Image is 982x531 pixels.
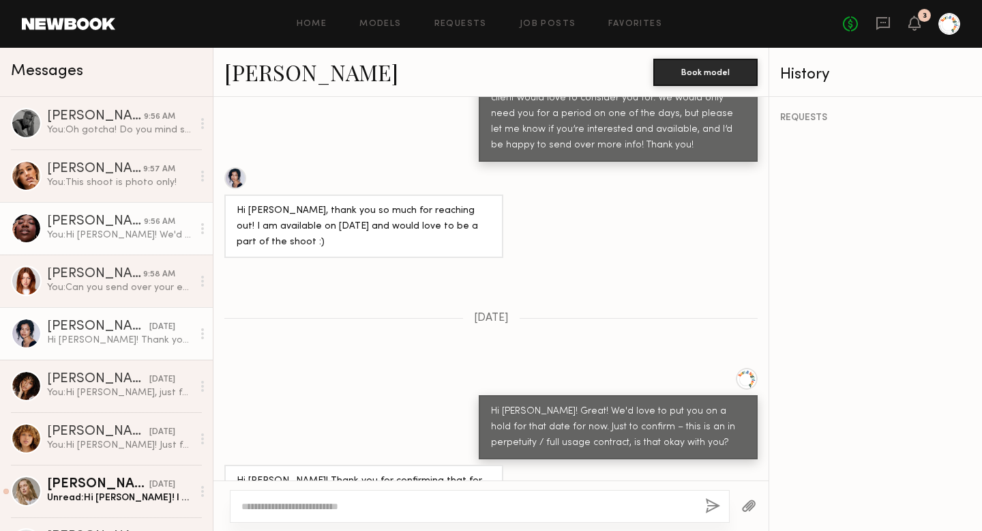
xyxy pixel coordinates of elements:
[47,281,192,294] div: You: Can you send over your email so we can add you to our call sheet?
[47,425,149,439] div: [PERSON_NAME]
[608,20,662,29] a: Favorites
[224,57,398,87] a: [PERSON_NAME]
[143,268,175,281] div: 9:58 AM
[149,373,175,386] div: [DATE]
[149,426,175,439] div: [DATE]
[47,215,144,229] div: [PERSON_NAME]
[237,203,491,250] div: Hi [PERSON_NAME], thank you so much for reaching out! I am available on [DATE] and would love to ...
[47,229,192,242] div: You: Hi [PERSON_NAME]! We'd be able to match your rate of $150/hr and it would be for no more tha...
[47,334,192,347] div: Hi [PERSON_NAME]! Thank you for confirming that for me, that's okay with me.
[653,59,758,86] button: Book model
[149,321,175,334] div: [DATE]
[434,20,487,29] a: Requests
[47,110,144,124] div: [PERSON_NAME]
[47,124,192,137] div: You: Oh gotcha! Do you mind sending over a photo of what your hair currently looks like?
[780,113,971,123] div: REQUESTS
[47,439,192,452] div: You: Hi [PERSON_NAME]! Just following up here! Let me know if you're interested, thank you!
[47,162,143,176] div: [PERSON_NAME]
[144,216,175,229] div: 9:56 AM
[11,63,83,79] span: Messages
[144,111,175,124] div: 9:56 AM
[491,404,745,451] div: Hi [PERSON_NAME]! Great! We'd love to put you on a hold for that date for now. Just to confirm – ...
[653,66,758,77] a: Book model
[237,474,491,505] div: Hi [PERSON_NAME]! Thank you for confirming that for me, that's okay with me.
[359,20,401,29] a: Models
[149,478,175,491] div: [DATE]
[47,176,192,189] div: You: This shoot is photo only!
[47,373,149,386] div: [PERSON_NAME]
[47,268,143,281] div: [PERSON_NAME]
[297,20,327,29] a: Home
[520,20,576,29] a: Job Posts
[780,67,971,83] div: History
[47,386,192,399] div: You: Hi [PERSON_NAME], just following up here! Let me know if you're interested, thank you!
[143,163,175,176] div: 9:57 AM
[47,478,149,491] div: [PERSON_NAME]
[47,491,192,504] div: Unread: Hi [PERSON_NAME]! I would love to be considered for the project! Thanks for reaching out
[474,313,509,324] span: [DATE]
[923,12,927,20] div: 3
[47,320,149,334] div: [PERSON_NAME]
